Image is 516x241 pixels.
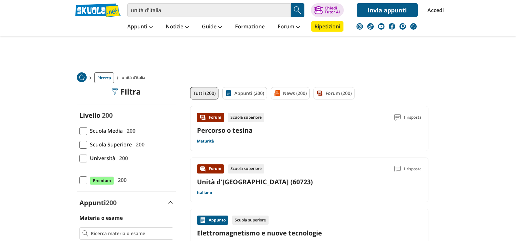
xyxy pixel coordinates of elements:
[271,87,310,99] a: News (200)
[77,72,87,82] img: Home
[311,3,344,17] button: ChiediTutor AI
[197,113,224,122] div: Forum
[403,164,422,173] span: 1 risposta
[102,111,113,120] span: 200
[228,113,264,122] div: Scuola superiore
[126,21,154,33] a: Appunti
[87,127,123,135] span: Scuola Media
[87,140,132,149] span: Scuola Superiore
[117,154,128,162] span: 200
[197,229,422,237] a: Elettromagnetismo e nuove tecnologie
[389,23,395,30] img: facebook
[90,176,114,185] span: Premium
[168,201,173,204] img: Apri e chiudi sezione
[124,127,135,135] span: 200
[79,198,117,207] label: Appunti
[164,21,190,33] a: Notizie
[394,166,401,172] img: Commenti lettura
[378,23,384,30] img: youtube
[233,21,266,33] a: Formazione
[197,216,228,225] div: Appunto
[276,21,301,33] a: Forum
[200,114,206,121] img: Forum contenuto
[111,87,141,96] div: Filtra
[200,217,206,223] img: Appunti contenuto
[367,23,374,30] img: tiktok
[274,90,280,97] img: News filtro contenuto
[77,72,87,83] a: Home
[197,126,253,135] a: Percorso o tesina
[225,90,232,97] img: Appunti filtro contenuto
[403,113,422,122] span: 1 risposta
[94,72,114,83] a: Ricerca
[79,214,123,221] label: Materia o esame
[356,23,363,30] img: instagram
[293,5,302,15] img: Cerca appunti, riassunti o versioni
[111,88,118,95] img: Filtra filtri mobile
[200,166,206,172] img: Forum contenuto
[357,3,418,17] a: Invia appunti
[190,87,218,99] a: Tutti (200)
[399,23,406,30] img: twitch
[91,230,170,237] input: Ricerca materia o esame
[122,72,148,83] span: unità d'italia
[232,216,269,225] div: Scuola superiore
[314,87,355,99] a: Forum (200)
[316,90,323,97] img: Forum filtro contenuto
[133,140,145,149] span: 200
[325,6,340,14] div: Chiedi Tutor AI
[197,164,224,173] div: Forum
[197,139,214,144] a: Maturità
[87,154,115,162] span: Università
[394,114,401,121] img: Commenti lettura
[106,198,117,207] span: 200
[410,23,417,30] img: WhatsApp
[197,177,313,186] a: Unità d'[GEOGRAPHIC_DATA] (60723)
[79,111,100,120] label: Livello
[200,21,224,33] a: Guide
[291,3,304,17] button: Search Button
[82,230,89,237] img: Ricerca materia o esame
[222,87,267,99] a: Appunti (200)
[427,3,441,17] a: Accedi
[228,164,264,173] div: Scuola superiore
[115,176,127,184] span: 200
[311,21,343,32] a: Ripetizioni
[197,190,212,195] a: Italiano
[127,3,291,17] input: Cerca appunti, riassunti o versioni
